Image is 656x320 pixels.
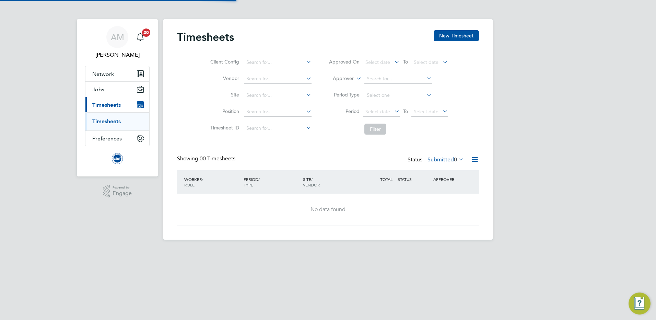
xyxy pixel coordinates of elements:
span: To [401,57,410,66]
div: No data found [184,206,472,213]
div: APPROVER [432,173,467,185]
button: Preferences [85,131,149,146]
input: Search for... [244,74,312,84]
div: Status [408,155,465,165]
div: WORKER [183,173,242,191]
div: Timesheets [85,112,149,130]
span: Preferences [92,135,122,142]
input: Search for... [244,124,312,133]
span: / [202,176,203,182]
label: Approved On [329,59,360,65]
span: 00 Timesheets [200,155,235,162]
input: Select one [364,91,432,100]
span: Timesheets [92,102,121,108]
button: Engage Resource Center [629,293,651,315]
button: Jobs [85,82,149,97]
label: Client Config [208,59,239,65]
h2: Timesheets [177,30,234,44]
button: Network [85,66,149,81]
span: 20 [142,28,150,37]
a: Go to home page [85,153,150,164]
label: Vendor [208,75,239,81]
div: Showing [177,155,237,162]
span: Select date [414,59,438,65]
div: PERIOD [242,173,301,191]
span: Select date [365,108,390,115]
span: Adrian Morris [85,51,150,59]
img: brightonandhovealbion-logo-retina.png [112,153,123,164]
label: Period Type [329,92,360,98]
span: Engage [113,191,132,196]
span: 0 [454,156,457,163]
span: Select date [365,59,390,65]
span: Powered by [113,185,132,191]
span: To [401,107,410,116]
input: Search for... [244,58,312,67]
label: Submitted [427,156,464,163]
span: VENDOR [303,182,320,187]
label: Period [329,108,360,114]
input: Search for... [244,107,312,117]
span: TOTAL [380,176,393,182]
label: Position [208,108,239,114]
span: TYPE [244,182,253,187]
input: Search for... [244,91,312,100]
a: AM[PERSON_NAME] [85,26,150,59]
button: New Timesheet [434,30,479,41]
span: / [311,176,313,182]
span: AM [111,33,124,42]
a: Powered byEngage [103,185,132,198]
span: Network [92,71,114,77]
span: Jobs [92,86,104,93]
button: Timesheets [85,97,149,112]
input: Search for... [364,74,432,84]
label: Timesheet ID [208,125,239,131]
span: Select date [414,108,438,115]
div: SITE [301,173,361,191]
div: STATUS [396,173,432,185]
span: / [258,176,260,182]
label: Site [208,92,239,98]
nav: Main navigation [77,19,158,176]
label: Approver [323,75,354,82]
a: Timesheets [92,118,121,125]
a: 20 [133,26,147,48]
span: ROLE [184,182,195,187]
button: Filter [364,124,386,135]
